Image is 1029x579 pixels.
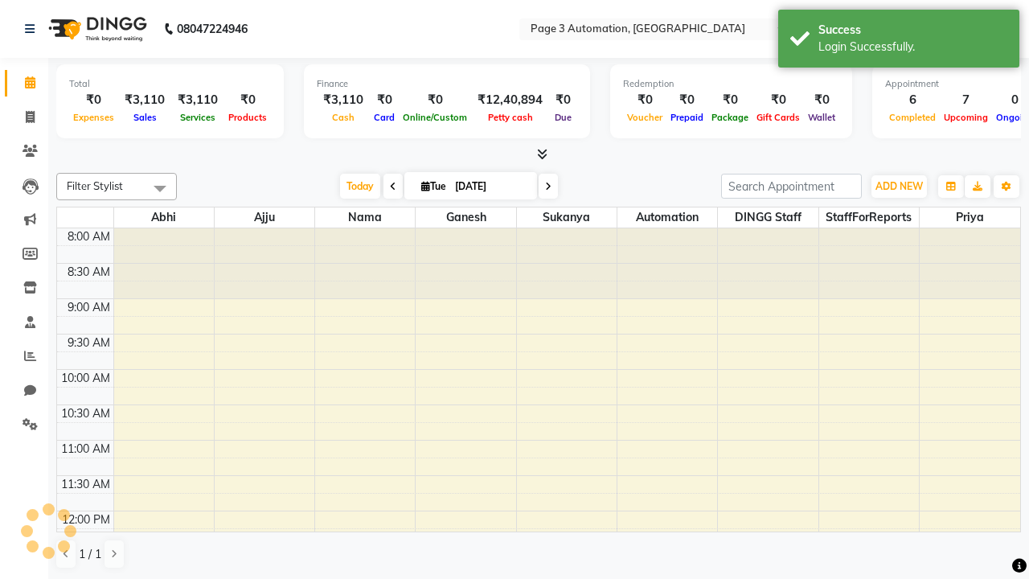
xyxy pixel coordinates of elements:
div: 11:30 AM [58,476,113,493]
span: Tue [417,180,450,192]
span: Card [370,112,399,123]
span: Ganesh [416,207,515,228]
span: Gift Cards [752,112,804,123]
div: 11:00 AM [58,441,113,458]
span: Services [176,112,219,123]
b: 08047224946 [177,6,248,51]
span: Completed [885,112,940,123]
div: ₹3,110 [171,91,224,109]
div: ₹0 [752,91,804,109]
button: ADD NEW [871,175,927,198]
span: Wallet [804,112,839,123]
div: ₹0 [224,91,271,109]
div: ₹12,40,894 [471,91,549,109]
div: 12:00 PM [59,511,113,528]
div: ₹0 [370,91,399,109]
span: Voucher [623,112,666,123]
span: ADD NEW [875,180,923,192]
span: Filter Stylist [67,179,123,192]
div: Redemption [623,77,839,91]
span: Ajju [215,207,314,228]
span: Due [551,112,576,123]
div: Success [818,22,1007,39]
div: 7 [940,91,992,109]
div: 9:30 AM [64,335,113,351]
img: logo [41,6,151,51]
div: Total [69,77,271,91]
span: Package [707,112,752,123]
span: Sales [129,112,161,123]
span: Expenses [69,112,118,123]
div: ₹0 [666,91,707,109]
div: 9:00 AM [64,299,113,316]
span: Upcoming [940,112,992,123]
span: Online/Custom [399,112,471,123]
div: 10:30 AM [58,405,113,422]
div: ₹3,110 [317,91,370,109]
div: ₹0 [549,91,577,109]
span: Products [224,112,271,123]
div: ₹3,110 [118,91,171,109]
div: 10:00 AM [58,370,113,387]
div: ₹0 [707,91,752,109]
span: Nama [315,207,415,228]
span: Cash [328,112,359,123]
span: Sukanya [517,207,617,228]
div: 8:00 AM [64,228,113,245]
div: ₹0 [69,91,118,109]
span: Petty cash [484,112,537,123]
span: 1 / 1 [79,546,101,563]
div: 8:30 AM [64,264,113,281]
input: 2025-09-02 [450,175,531,199]
div: 6 [885,91,940,109]
span: Abhi [114,207,214,228]
input: Search Appointment [721,174,862,199]
span: Today [340,174,380,199]
span: Automation [617,207,717,228]
span: Priya [920,207,1020,228]
span: Prepaid [666,112,707,123]
div: Finance [317,77,577,91]
span: DINGG Staff [718,207,818,228]
div: Login Successfully. [818,39,1007,55]
div: ₹0 [804,91,839,109]
div: ₹0 [623,91,666,109]
span: StaffForReports [819,207,919,228]
div: ₹0 [399,91,471,109]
